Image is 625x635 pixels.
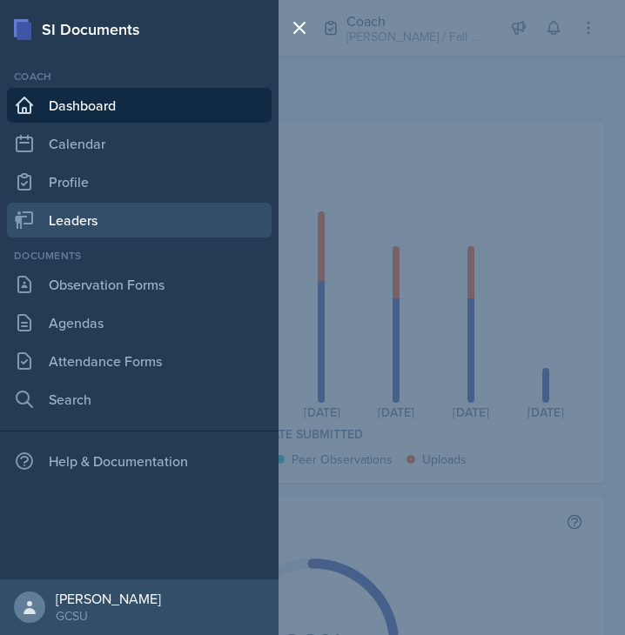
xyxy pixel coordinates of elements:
a: Observation Forms [7,267,272,302]
div: Documents [7,248,272,264]
a: Leaders [7,203,272,237]
div: [PERSON_NAME] [56,590,161,607]
div: Coach [7,69,272,84]
div: GCSU [56,607,161,625]
div: Help & Documentation [7,444,272,478]
a: Calendar [7,126,272,161]
a: Attendance Forms [7,344,272,378]
a: Profile [7,164,272,199]
a: Agendas [7,305,272,340]
a: Search [7,382,272,417]
a: Dashboard [7,88,272,123]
